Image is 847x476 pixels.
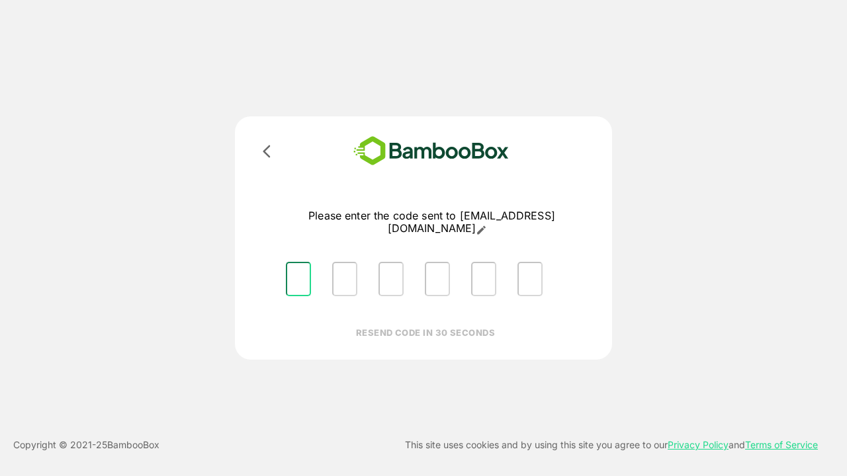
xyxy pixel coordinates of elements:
p: This site uses cookies and by using this site you agree to our and [405,437,818,453]
input: Please enter OTP character 4 [425,262,450,296]
input: Please enter OTP character 1 [286,262,311,296]
a: Privacy Policy [668,439,729,450]
input: Please enter OTP character 6 [517,262,543,296]
p: Please enter the code sent to [EMAIL_ADDRESS][DOMAIN_NAME] [275,210,588,235]
input: Please enter OTP character 2 [332,262,357,296]
p: Copyright © 2021- 25 BambooBox [13,437,159,453]
a: Terms of Service [745,439,818,450]
input: Please enter OTP character 3 [379,262,404,296]
input: Please enter OTP character 5 [471,262,496,296]
img: bamboobox [334,132,528,170]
